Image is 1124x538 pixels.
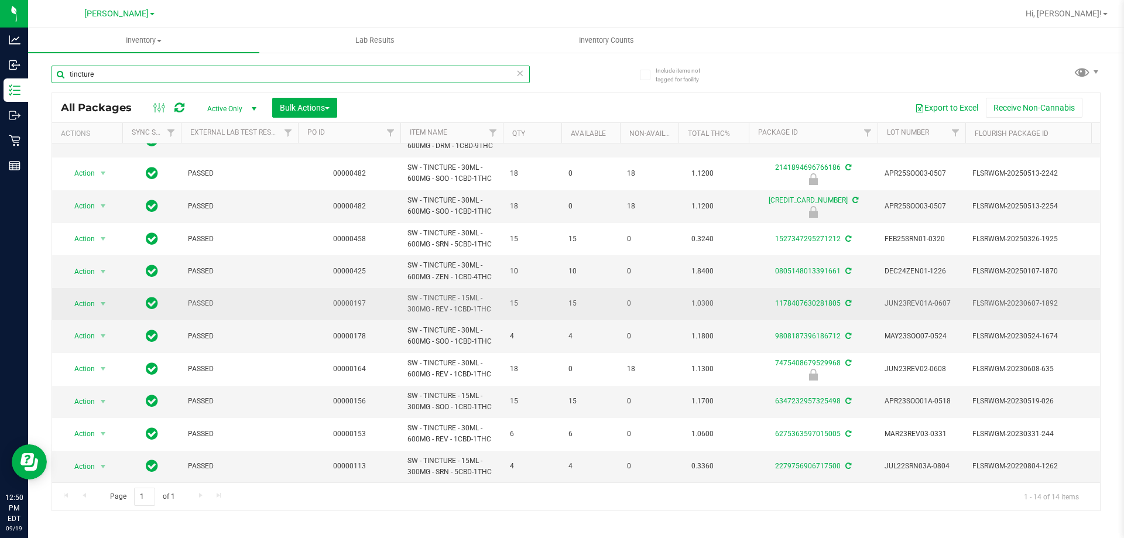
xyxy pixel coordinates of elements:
[280,103,330,112] span: Bulk Actions
[96,328,111,344] span: select
[885,234,958,245] span: FEB25SRN01-0320
[769,196,848,204] a: [CREDIT_CARD_NUMBER]
[96,263,111,280] span: select
[64,458,95,475] span: Action
[844,359,851,367] span: Sync from Compliance System
[188,266,291,277] span: PASSED
[28,35,259,46] span: Inventory
[407,423,496,445] span: SW - TINCTURE - 30ML - 600MG - REV - 1CBD-1THC
[946,123,965,143] a: Filter
[61,129,118,138] div: Actions
[96,165,111,181] span: select
[9,59,20,71] inline-svg: Inbound
[510,298,554,309] span: 15
[686,198,719,215] span: 1.1200
[568,234,613,245] span: 15
[146,426,158,442] span: In Sync
[188,396,291,407] span: PASSED
[188,461,291,472] span: PASSED
[627,331,671,342] span: 0
[510,201,554,212] span: 18
[146,198,158,214] span: In Sync
[188,234,291,245] span: PASSED
[568,266,613,277] span: 10
[885,266,958,277] span: DEC24ZEN01-1226
[568,168,613,179] span: 0
[844,397,851,405] span: Sync from Compliance System
[686,393,719,410] span: 1.1700
[146,393,158,409] span: In Sync
[333,202,366,210] a: 00000482
[775,430,841,438] a: 6275363597015005
[686,263,719,280] span: 1.8400
[972,331,1087,342] span: FLSRWGM-20230524-1674
[272,98,337,118] button: Bulk Actions
[162,123,181,143] a: Filter
[407,390,496,413] span: SW - TINCTURE - 15ML - 300MG - SOO - 1CBD-1THC
[972,429,1087,440] span: FLSRWGM-20230331-244
[9,34,20,46] inline-svg: Analytics
[484,123,503,143] a: Filter
[858,123,878,143] a: Filter
[407,228,496,250] span: SW - TINCTURE - 30ML - 600MG - SRN - 5CBD-1THC
[333,332,366,340] a: 00000178
[758,128,798,136] a: Package ID
[510,266,554,277] span: 10
[972,298,1087,309] span: FLSRWGM-20230607-1892
[146,295,158,311] span: In Sync
[146,165,158,181] span: In Sync
[134,488,155,506] input: 1
[64,263,95,280] span: Action
[775,136,841,145] a: 2267979515366692
[5,492,23,524] p: 12:50 PM EDT
[975,129,1048,138] a: Flourish Package ID
[64,328,95,344] span: Action
[5,524,23,533] p: 09/19
[627,298,671,309] span: 0
[407,195,496,217] span: SW - TINCTURE - 30ML - 600MG - SOO - 1CBD-1THC
[188,298,291,309] span: PASSED
[64,426,95,442] span: Action
[510,234,554,245] span: 15
[307,128,325,136] a: PO ID
[656,66,714,84] span: Include items not tagged for facility
[510,331,554,342] span: 4
[510,364,554,375] span: 18
[340,35,410,46] span: Lab Results
[188,201,291,212] span: PASSED
[851,196,858,204] span: Sync from Compliance System
[775,397,841,405] a: 6347232957325498
[64,296,95,312] span: Action
[887,128,929,136] a: Lot Number
[64,361,95,377] span: Action
[188,168,291,179] span: PASSED
[1026,9,1102,18] span: Hi, [PERSON_NAME]!
[775,332,841,340] a: 9808187396186712
[568,396,613,407] span: 15
[190,128,282,136] a: External Lab Test Result
[627,201,671,212] span: 18
[407,325,496,347] span: SW - TINCTURE - 30ML - 600MG - SOO - 1CBD-1THC
[972,266,1087,277] span: FLSRWGM-20250107-1870
[381,123,400,143] a: Filter
[146,132,158,149] span: In Sync
[972,461,1087,472] span: FLSRWGM-20220804-1262
[686,231,719,248] span: 0.3240
[510,461,554,472] span: 4
[844,430,851,438] span: Sync from Compliance System
[627,429,671,440] span: 0
[885,201,958,212] span: APR25SOO03-0507
[747,369,879,381] div: Newly Received
[1015,488,1088,505] span: 1 - 14 of 14 items
[627,396,671,407] span: 0
[885,168,958,179] span: APR25SOO03-0507
[972,168,1087,179] span: FLSRWGM-20250513-2242
[844,299,851,307] span: Sync from Compliance System
[12,444,47,479] iframe: Resource center
[775,462,841,470] a: 2279756906717500
[775,235,841,243] a: 1527347295271212
[407,260,496,282] span: SW - TINCTURE - 30ML - 600MG - ZEN - 1CBD-4THC
[844,462,851,470] span: Sync from Compliance System
[333,136,366,145] a: 00000492
[627,234,671,245] span: 0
